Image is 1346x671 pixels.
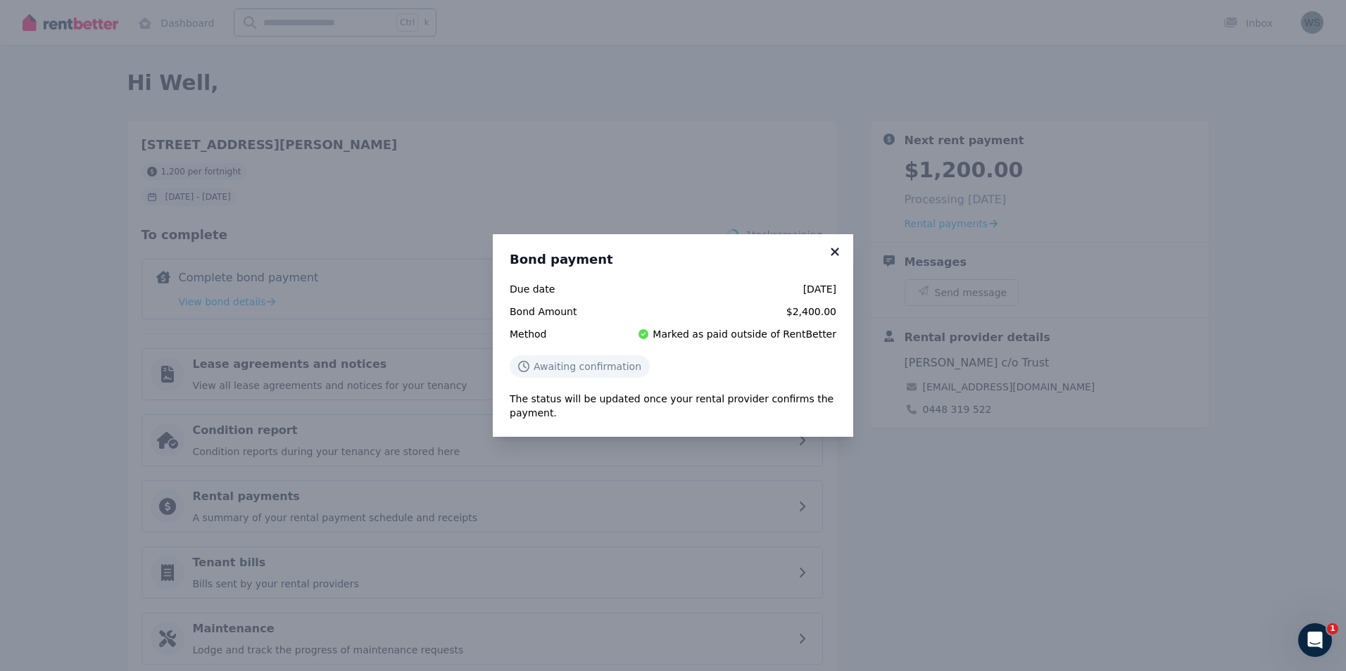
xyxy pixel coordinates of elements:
span: Due date [510,282,608,296]
span: Marked as paid outside of RentBetter [653,327,836,341]
h3: Bond payment [510,251,836,268]
p: The status will be updated once your rental provider confirms the payment. [510,392,836,420]
span: Method [510,327,608,341]
span: Awaiting confirmation [534,359,641,373]
span: $2,400.00 [616,305,836,319]
span: [DATE] [616,282,836,296]
span: 1 [1327,623,1338,634]
iframe: Intercom live chat [1298,623,1332,657]
span: Bond Amount [510,305,608,319]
